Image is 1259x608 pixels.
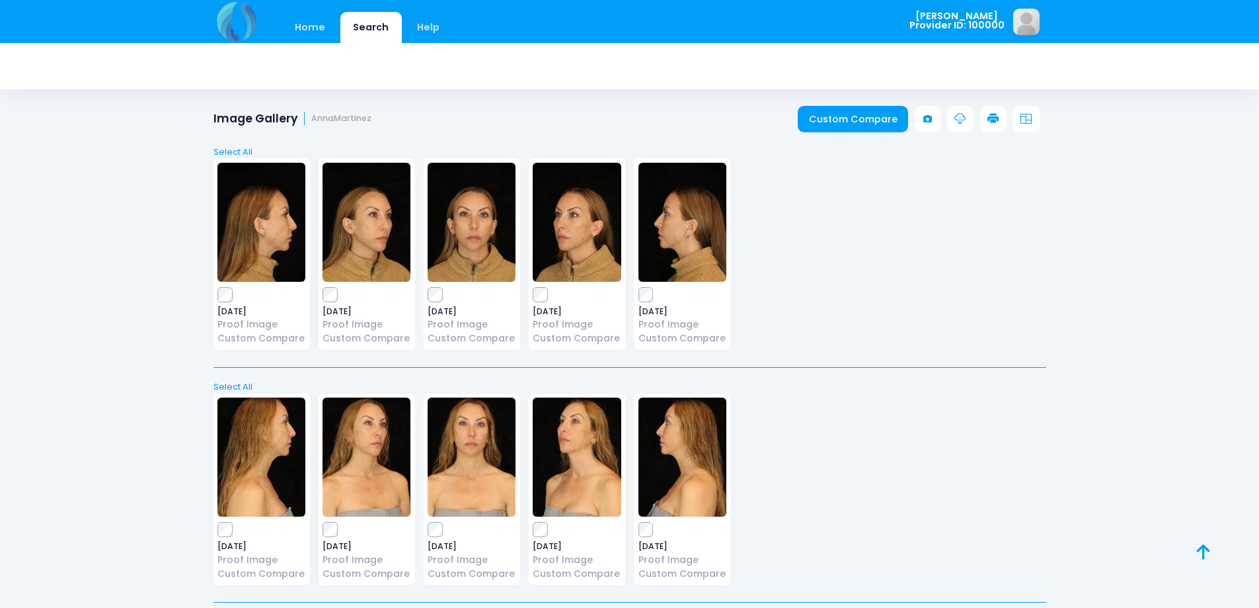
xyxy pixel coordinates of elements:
span: [DATE] [638,308,726,316]
span: [DATE] [428,543,515,550]
img: image [533,163,621,282]
a: Proof Image [533,318,621,331]
img: image [428,398,515,517]
img: image [1013,9,1040,35]
h1: Image Gallery [213,112,372,126]
img: image [217,163,305,282]
img: image [428,163,515,282]
span: [DATE] [323,308,410,316]
img: image [638,398,726,517]
span: [DATE] [323,543,410,550]
img: image [323,163,410,282]
img: image [217,398,305,517]
a: Proof Image [638,318,726,331]
span: [DATE] [638,543,726,550]
span: [DATE] [533,308,621,316]
span: [DATE] [217,308,305,316]
a: Custom Compare [217,331,305,345]
a: Custom Compare [638,567,726,581]
img: image [638,163,726,282]
a: Proof Image [217,553,305,567]
a: Home [282,12,338,43]
a: Custom Compare [323,331,410,345]
a: Proof Image [323,553,410,567]
a: Proof Image [428,318,515,331]
a: Proof Image [323,318,410,331]
a: Select All [209,380,1050,394]
span: [PERSON_NAME] Provider ID: 100000 [909,11,1005,30]
a: Select All [209,146,1050,159]
a: Custom Compare [533,331,621,345]
small: AnnaMartinez [311,114,371,124]
a: Proof Image [428,553,515,567]
a: Proof Image [217,318,305,331]
a: Custom Compare [428,567,515,581]
a: Custom Compare [217,567,305,581]
a: Custom Compare [428,331,515,345]
a: Help [404,12,452,43]
a: Proof Image [638,553,726,567]
span: [DATE] [217,543,305,550]
a: Search [340,12,402,43]
a: Proof Image [533,553,621,567]
a: Custom Compare [798,106,908,132]
a: Custom Compare [638,331,726,345]
a: Custom Compare [533,567,621,581]
img: image [533,398,621,517]
span: [DATE] [533,543,621,550]
img: image [323,398,410,517]
span: [DATE] [428,308,515,316]
a: Custom Compare [323,567,410,581]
